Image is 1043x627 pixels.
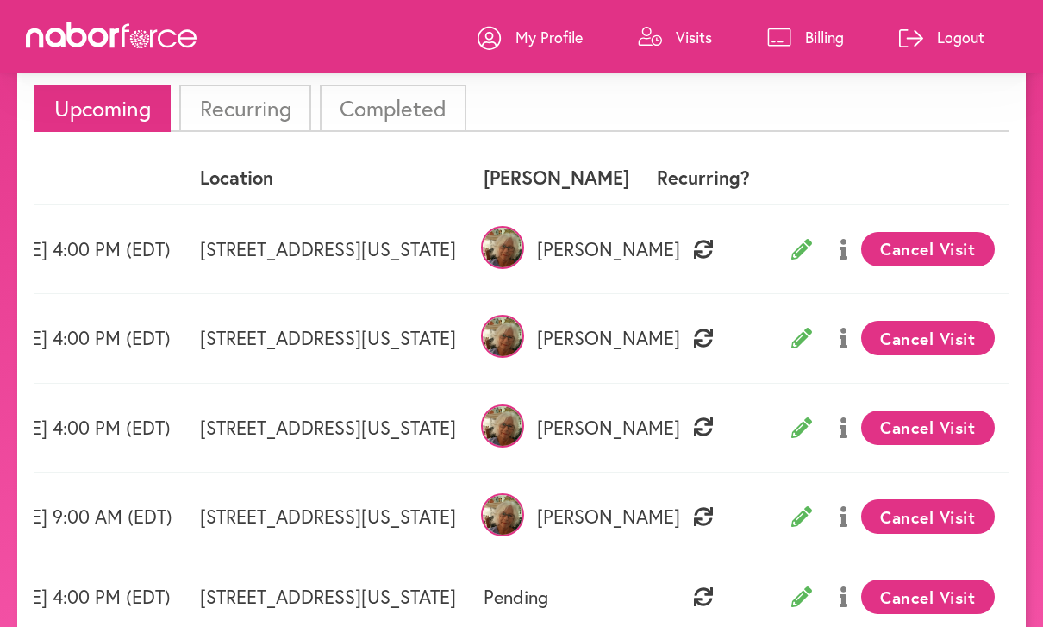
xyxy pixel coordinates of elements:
p: [PERSON_NAME] [484,327,629,349]
button: Cancel Visit [861,321,995,355]
li: Recurring [179,85,310,132]
button: Cancel Visit [861,411,995,445]
a: Visits [638,11,712,63]
td: [STREET_ADDRESS][US_STATE] [186,204,470,294]
img: lv5x1FOfRD63dchEaOEy [481,493,524,536]
a: Billing [767,11,844,63]
img: lv5x1FOfRD63dchEaOEy [481,226,524,269]
button: Cancel Visit [861,499,995,534]
p: [PERSON_NAME] [484,505,629,528]
td: [STREET_ADDRESS][US_STATE] [186,472,470,561]
img: lv5x1FOfRD63dchEaOEy [481,315,524,358]
td: [STREET_ADDRESS][US_STATE] [186,294,470,383]
p: Visits [676,27,712,47]
p: Logout [937,27,984,47]
p: My Profile [515,27,583,47]
p: Billing [805,27,844,47]
th: Recurring? [643,153,764,204]
th: [PERSON_NAME] [470,153,643,204]
li: Upcoming [34,85,171,132]
li: Completed [320,85,466,132]
td: [STREET_ADDRESS][US_STATE] [186,383,470,472]
th: Location [186,153,470,204]
a: Logout [899,11,984,63]
p: [PERSON_NAME] [484,417,629,439]
a: My Profile [478,11,583,63]
button: Cancel Visit [861,580,995,614]
button: Cancel Visit [861,232,995,266]
img: lv5x1FOfRD63dchEaOEy [481,404,524,448]
p: [PERSON_NAME] [484,238,629,260]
